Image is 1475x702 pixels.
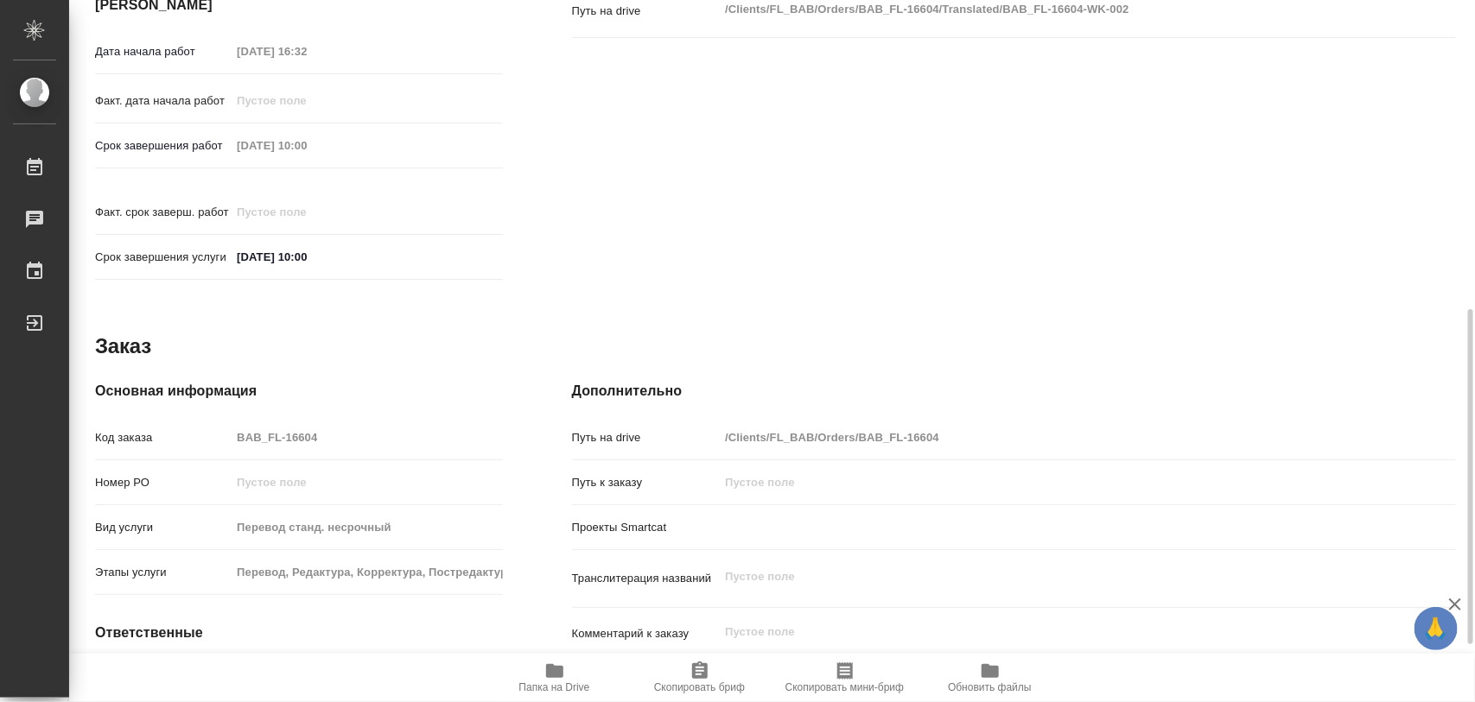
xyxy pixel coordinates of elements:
p: Код заказа [95,429,231,446]
p: Путь к заказу [572,474,720,491]
span: Обновить файлы [948,681,1032,693]
p: Путь на drive [572,3,720,20]
button: Папка на Drive [482,654,627,702]
input: Пустое поле [231,560,502,585]
input: ✎ Введи что-нибудь [231,244,382,269]
p: Срок завершения услуги [95,249,231,266]
h4: Ответственные [95,623,503,643]
span: Скопировать мини-бриф [785,681,904,693]
h2: Заказ [95,332,151,360]
input: Пустое поле [231,515,502,540]
input: Пустое поле [719,470,1382,495]
p: Этапы услуги [95,564,231,581]
p: Дата начала работ [95,43,231,60]
input: Пустое поле [231,470,502,495]
input: Пустое поле [719,425,1382,450]
p: Вид услуги [95,519,231,536]
input: Пустое поле [231,425,502,450]
span: Папка на Drive [519,681,590,693]
button: Скопировать мини-бриф [772,654,918,702]
p: Проекты Smartcat [572,519,720,536]
h4: Дополнительно [572,381,1456,402]
input: Пустое поле [231,88,382,113]
p: Срок завершения работ [95,137,231,155]
span: 🙏 [1421,610,1451,647]
p: Факт. срок заверш. работ [95,204,231,221]
p: Транслитерация названий [572,570,720,587]
p: Номер РО [95,474,231,491]
button: Скопировать бриф [627,654,772,702]
p: Факт. дата начала работ [95,92,231,110]
button: Обновить файлы [918,654,1063,702]
input: Пустое поле [231,133,382,158]
input: Пустое поле [231,199,382,225]
p: Комментарий к заказу [572,625,720,642]
input: Пустое поле [231,39,382,64]
p: Путь на drive [572,429,720,446]
button: 🙏 [1415,607,1458,650]
h4: Основная информация [95,381,503,402]
span: Скопировать бриф [654,681,745,693]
